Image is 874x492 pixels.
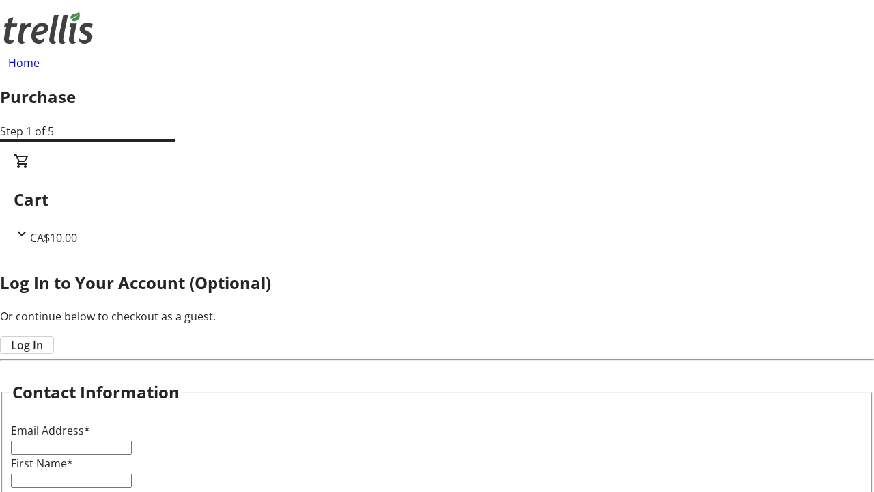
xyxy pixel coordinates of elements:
[11,456,73,471] label: First Name*
[11,337,43,353] span: Log In
[14,153,860,246] div: CartCA$10.00
[12,380,180,405] h2: Contact Information
[11,423,90,438] label: Email Address*
[14,187,860,212] h2: Cart
[30,230,77,245] span: CA$10.00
